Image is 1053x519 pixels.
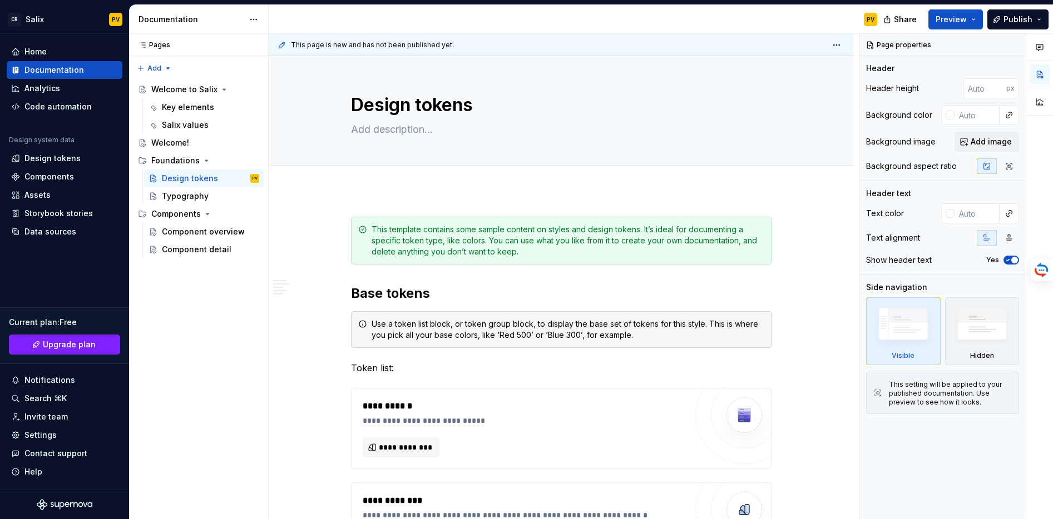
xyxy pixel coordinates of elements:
div: Invite team [24,411,68,422]
div: Component detail [162,244,231,255]
a: Assets [7,186,122,204]
div: Design system data [9,136,75,144]
a: Welcome! [134,134,264,152]
div: Background color [866,109,932,121]
div: Hidden [945,297,1020,365]
div: Home [24,46,47,57]
div: Assets [24,189,51,201]
div: Documentation [139,14,244,25]
div: Side navigation [866,282,927,293]
div: Salix [26,14,44,25]
div: Components [24,171,74,182]
button: Add image [955,132,1019,152]
a: Component detail [144,241,264,258]
div: Search ⌘K [24,393,67,404]
div: Help [24,466,42,477]
div: Typography [162,191,209,202]
button: Add [134,61,175,76]
div: Welcome to Salix [151,84,217,95]
a: Component overview [144,223,264,241]
a: Welcome to Salix [134,81,264,98]
a: Design tokensPV [144,169,264,187]
input: Auto [963,78,1006,98]
span: Add image [971,136,1012,147]
a: Key elements [144,98,264,116]
a: Upgrade plan [9,335,120,355]
p: Token list: [351,361,772,375]
a: Salix values [144,116,264,134]
div: Page tree [134,81,264,258]
div: This template contains some sample content on styles and design tokens. It’s ideal for documentin... [372,224,764,257]
div: Component overview [162,226,245,237]
button: Contact support [7,445,122,462]
button: Publish [987,9,1049,29]
span: Upgrade plan [43,339,96,350]
a: Invite team [7,408,122,426]
button: Preview [928,9,983,29]
div: Header text [866,188,911,199]
div: Design tokens [24,153,81,164]
div: PV [112,15,120,24]
h2: Base tokens [351,285,772,302]
div: Key elements [162,102,214,113]
div: Storybook stories [24,208,93,219]
div: This setting will be applied to your published documentation. Use preview to see how it looks. [889,380,1012,407]
a: Settings [7,426,122,444]
div: Documentation [24,64,84,76]
button: Share [878,9,924,29]
button: Help [7,463,122,481]
div: Data sources [24,226,76,237]
div: PV [867,15,874,24]
div: Components [151,208,201,219]
span: Add [147,64,161,73]
button: Search ⌘K [7,390,122,407]
svg: Supernova Logo [37,499,92,510]
textarea: Design tokens [349,92,769,118]
a: Analytics [7,79,122,97]
div: Header height [866,83,919,94]
div: Show header text [866,254,932,266]
div: Visible [866,297,941,365]
a: Data sources [7,223,122,241]
div: Foundations [134,152,264,169]
div: Use a token list block, or token group block, to display the base set of tokens for this style. T... [372,318,764,341]
a: Documentation [7,61,122,79]
div: Pages [134,41,170,49]
div: Contact support [24,448,87,459]
button: CRSalixPV [2,7,127,31]
a: Home [7,43,122,61]
div: Settings [24,430,57,441]
div: Analytics [24,83,60,94]
div: CR [8,13,21,26]
div: PV [253,173,258,184]
a: Code automation [7,98,122,116]
div: Background aspect ratio [866,161,957,172]
label: Yes [986,256,999,265]
div: Code automation [24,101,92,112]
span: Share [894,14,917,25]
button: Notifications [7,371,122,389]
div: Text color [866,208,904,219]
span: Publish [1003,14,1032,25]
div: Foundations [151,155,200,166]
a: Design tokens [7,149,122,167]
a: Components [7,168,122,186]
span: Preview [936,14,967,25]
a: Typography [144,187,264,205]
a: Storybook stories [7,204,122,222]
div: Welcome! [151,137,189,148]
div: Notifications [24,375,75,386]
span: This page is new and has not been published yet. [291,41,454,49]
input: Auto [955,203,1000,223]
div: Header [866,63,894,74]
div: Text alignment [866,232,920,243]
div: Components [134,205,264,223]
div: Salix values [162,119,209,131]
div: Hidden [970,351,994,360]
p: px [1006,84,1015,93]
div: Visible [892,351,914,360]
input: Auto [955,105,1000,125]
div: Current plan : Free [9,317,120,328]
div: Design tokens [162,173,218,184]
